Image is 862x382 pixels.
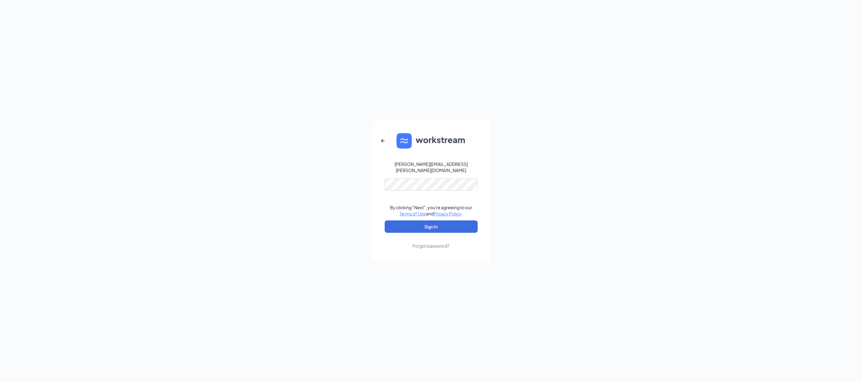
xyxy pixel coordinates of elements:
div: By clicking "Next", you're agreeing to our and . [390,204,472,217]
div: [PERSON_NAME][EMAIL_ADDRESS][PERSON_NAME][DOMAIN_NAME] [385,161,478,173]
div: Forgot password? [413,243,449,249]
a: Terms of Use [400,211,426,216]
a: Forgot password? [413,233,449,249]
button: Sign In [385,220,478,233]
img: WS logo and Workstream text [396,133,466,149]
svg: ArrowLeftNew [379,137,387,145]
a: Privacy Policy [434,211,461,216]
button: ArrowLeftNew [375,133,390,148]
